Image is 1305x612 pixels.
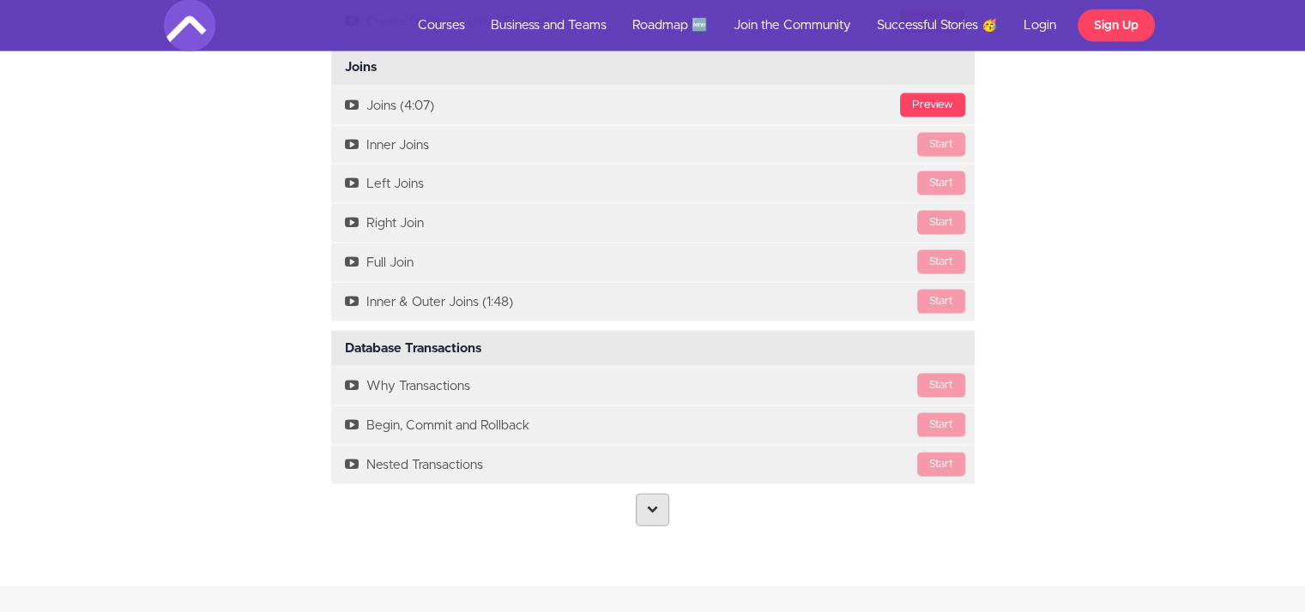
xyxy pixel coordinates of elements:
[331,331,975,367] div: Database Transactions
[1078,9,1155,42] a: Sign Up
[331,367,975,405] a: StartWhy Transactions
[917,171,965,195] div: Start
[331,126,975,165] a: StartInner Joins
[331,446,975,484] a: StartNested Transactions
[331,283,975,321] a: StartInner & Outer Joins (1:48)
[917,413,965,437] div: Start
[917,250,965,274] div: Start
[331,87,975,125] a: PreviewJoins (4:07)
[917,374,965,398] div: Start
[331,50,975,86] div: Joins
[900,93,965,117] div: Preview
[917,133,965,157] div: Start
[917,453,965,477] div: Start
[917,290,965,314] div: Start
[331,406,975,445] a: StartBegin, Commit and Rollback
[331,243,975,282] a: StartFull Join
[331,204,975,243] a: StartRight Join
[917,211,965,235] div: Start
[331,165,975,203] a: StartLeft Joins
